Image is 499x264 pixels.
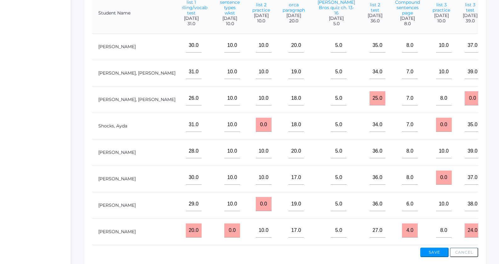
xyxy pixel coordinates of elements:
span: [DATE] [318,16,355,21]
span: 20.0 [283,18,305,24]
span: 10.0 [220,21,240,26]
span: [DATE] [220,16,240,21]
a: [PERSON_NAME] [98,149,136,155]
span: [DATE] [252,13,270,18]
a: [PERSON_NAME], [PERSON_NAME] [98,97,175,102]
span: 10.0 [252,18,270,24]
a: [PERSON_NAME] [98,44,136,49]
span: [DATE] [283,13,305,18]
a: [PERSON_NAME] [98,202,136,208]
a: [PERSON_NAME] [98,176,136,182]
span: [DATE] [463,13,478,18]
a: [PERSON_NAME], [PERSON_NAME] [98,70,175,76]
span: 36.0 [368,18,382,24]
a: list 3 test [465,2,475,13]
span: [DATE] [368,13,382,18]
a: list 2 practice [252,2,270,13]
button: Cancel [450,248,478,257]
span: 5.0 [318,21,355,26]
a: orca paragraph [283,2,305,13]
span: 8.0 [395,21,420,26]
span: 31.0 [175,21,207,26]
span: [DATE] [175,16,207,21]
a: list 2 test [370,2,380,13]
span: 39.0 [463,18,478,24]
a: list 3 practice [433,2,450,13]
span: 10.0 [433,18,450,24]
button: Save [420,248,449,257]
span: [DATE] [395,16,420,21]
span: [DATE] [433,13,450,18]
a: Shocks, Ayda [98,123,127,129]
a: [PERSON_NAME] [98,229,136,234]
